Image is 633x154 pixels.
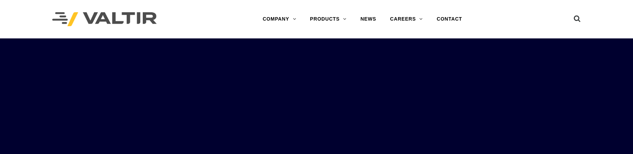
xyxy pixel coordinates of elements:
[353,12,383,26] a: NEWS
[52,12,157,27] img: Valtir
[303,12,353,26] a: PRODUCTS
[383,12,430,26] a: CAREERS
[430,12,469,26] a: CONTACT
[256,12,303,26] a: COMPANY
